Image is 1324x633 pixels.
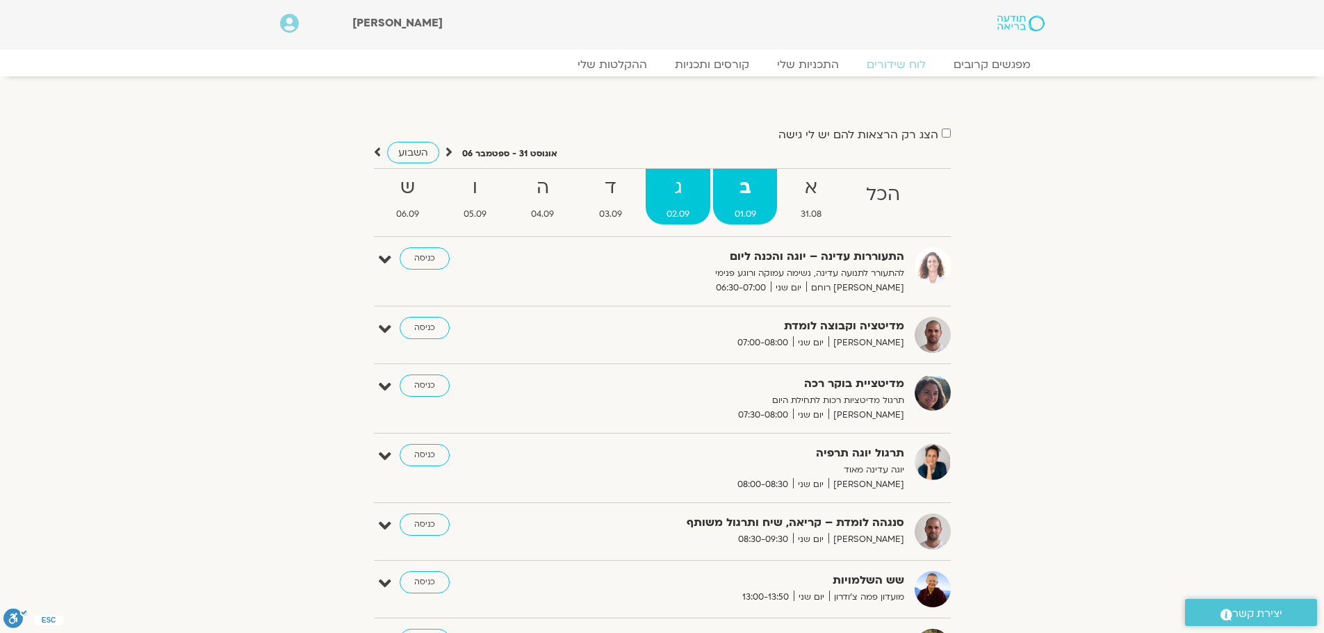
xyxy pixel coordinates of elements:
[564,58,661,72] a: ההקלטות שלי
[733,532,793,547] span: 08:30-09:30
[778,129,938,141] label: הצג רק הרצאות להם יש לי גישה
[443,207,507,222] span: 05.09
[564,513,904,532] strong: סנגהה לומדת – קריאה, שיח ותרגול משותף
[443,172,507,204] strong: ו
[564,571,904,590] strong: שש השלמויות
[443,169,507,224] a: ו05.09
[794,590,829,605] span: יום שני
[845,169,921,224] a: הכל
[845,179,921,211] strong: הכל
[400,317,450,339] a: כניסה
[713,207,776,222] span: 01.09
[578,169,643,224] a: ד03.09
[1232,605,1282,623] span: יצירת קשר
[400,444,450,466] a: כניסה
[713,172,776,204] strong: ב
[828,336,904,350] span: [PERSON_NAME]
[400,375,450,397] a: כניסה
[462,147,557,161] p: אוגוסט 31 - ספטמבר 06
[771,281,806,295] span: יום שני
[564,247,904,266] strong: התעוררות עדינה – יוגה והכנה ליום
[510,169,575,224] a: ה04.09
[646,169,710,224] a: ג02.09
[375,169,440,224] a: ש06.09
[387,142,439,163] a: השבוע
[780,169,842,224] a: א31.08
[828,477,904,492] span: [PERSON_NAME]
[646,172,710,204] strong: ג
[793,336,828,350] span: יום שני
[711,281,771,295] span: 06:30-07:00
[793,408,828,422] span: יום שני
[375,207,440,222] span: 06.09
[564,317,904,336] strong: מדיטציה וקבוצה לומדת
[578,172,643,204] strong: ד
[564,463,904,477] p: יוגה עדינה מאוד
[829,590,904,605] span: מועדון פמה צ'ודרון
[564,375,904,393] strong: מדיטציית בוקר רכה
[564,393,904,408] p: תרגול מדיטציות רכות לתחילת היום
[828,532,904,547] span: [PERSON_NAME]
[713,169,776,224] a: ב01.09
[940,58,1045,72] a: מפגשים קרובים
[853,58,940,72] a: לוח שידורים
[400,571,450,593] a: כניסה
[564,444,904,463] strong: תרגול יוגה תרפיה
[1185,599,1317,626] a: יצירת קשר
[280,58,1045,72] nav: Menu
[398,146,428,159] span: השבוע
[780,207,842,222] span: 31.08
[763,58,853,72] a: התכניות שלי
[737,590,794,605] span: 13:00-13:50
[733,336,793,350] span: 07:00-08:00
[828,408,904,422] span: [PERSON_NAME]
[400,247,450,270] a: כניסה
[352,15,443,31] span: [PERSON_NAME]
[510,172,575,204] strong: ה
[510,207,575,222] span: 04.09
[733,477,793,492] span: 08:00-08:30
[793,477,828,492] span: יום שני
[400,513,450,536] a: כניסה
[375,172,440,204] strong: ש
[564,266,904,281] p: להתעורר לתנועה עדינה, נשימה עמוקה ורוגע פנימי
[646,207,710,222] span: 02.09
[806,281,904,295] span: [PERSON_NAME] רוחם
[661,58,763,72] a: קורסים ותכניות
[780,172,842,204] strong: א
[793,532,828,547] span: יום שני
[733,408,793,422] span: 07:30-08:00
[578,207,643,222] span: 03.09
